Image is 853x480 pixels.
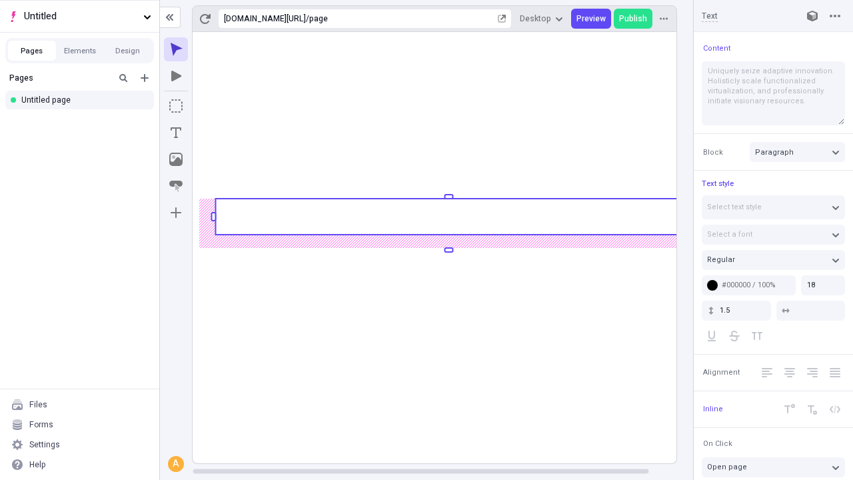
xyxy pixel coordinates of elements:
button: Justify [825,363,845,383]
span: On Click [703,439,732,449]
button: Right Align [802,363,822,383]
div: Forms [29,419,53,430]
button: Image [164,147,188,171]
span: Content [703,43,730,53]
button: Button [164,174,188,198]
div: #000000 / 100% [722,280,790,290]
button: Add new [137,70,153,86]
div: page [309,13,495,24]
span: Block [703,147,723,157]
button: Code [825,399,845,419]
button: Superscript [780,399,800,419]
button: Box [164,94,188,118]
div: Pages [9,73,110,83]
div: Settings [29,439,60,450]
button: Preview [571,9,611,29]
button: Select a font [702,225,845,245]
button: Alignment [700,365,742,381]
div: A [169,457,183,471]
span: Select text style [707,201,762,213]
div: Files [29,399,47,410]
span: Alignment [703,367,740,377]
span: Paragraph [755,147,794,158]
button: Design [104,41,152,61]
div: / [306,13,309,24]
span: Open page [707,461,747,473]
button: Open page [702,457,845,477]
button: Desktop [514,9,568,29]
div: [URL][DOMAIN_NAME] [224,13,306,24]
div: Help [29,459,46,470]
button: Subscript [802,399,822,419]
button: Left Align [757,363,777,383]
span: Preview [576,13,606,24]
span: Select a font [707,229,752,240]
button: Elements [56,41,104,61]
button: Regular [702,250,845,270]
span: Text style [702,178,734,189]
button: On Click [700,436,735,452]
button: Inline [700,401,726,417]
button: Center Align [780,363,800,383]
button: Text [164,121,188,145]
button: Content [700,40,733,56]
button: Paragraph [750,142,845,162]
button: Pages [8,41,56,61]
button: Publish [614,9,652,29]
button: #000000 / 100% [702,275,796,295]
span: Publish [619,13,647,24]
span: Regular [707,254,735,265]
div: Untitled page [21,95,143,105]
input: Text [702,10,789,22]
span: Inline [703,404,723,414]
button: Select text style [702,195,845,219]
span: Desktop [520,13,551,24]
textarea: Uniquely seize adaptive innovation. Holisticly scale functionalized virtualization, and professio... [702,61,845,125]
span: Untitled [24,9,138,24]
button: Block [700,144,726,160]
